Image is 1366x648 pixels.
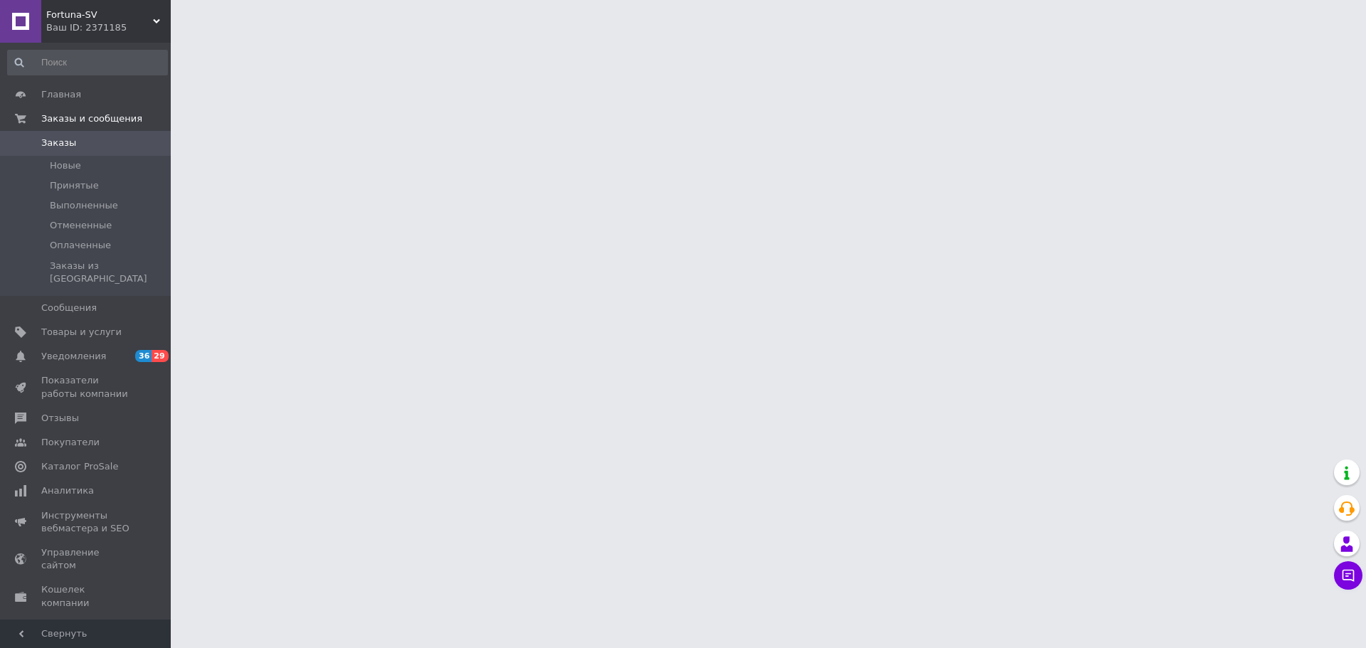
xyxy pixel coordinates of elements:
div: Ваш ID: 2371185 [46,21,171,34]
span: Товары и услуги [41,326,122,339]
span: Кошелек компании [41,583,132,609]
span: 36 [135,350,152,362]
span: Главная [41,88,81,101]
span: Сообщения [41,302,97,314]
span: Отмененные [50,219,112,232]
span: Показатели работы компании [41,374,132,400]
span: Новые [50,159,81,172]
span: Каталог ProSale [41,460,118,473]
button: Чат с покупателем [1334,561,1362,590]
span: Инструменты вебмастера и SEO [41,509,132,535]
span: Заказы из [GEOGRAPHIC_DATA] [50,260,166,285]
span: Заказы и сообщения [41,112,142,125]
span: Оплаченные [50,239,111,252]
span: Отзывы [41,412,79,425]
span: Принятые [50,179,99,192]
span: Аналитика [41,484,94,497]
span: Управление сайтом [41,546,132,572]
input: Поиск [7,50,168,75]
span: Уведомления [41,350,106,363]
span: Заказы [41,137,76,149]
span: 29 [152,350,168,362]
span: Покупатели [41,436,100,449]
span: Fortuna-SV [46,9,153,21]
span: Выполненные [50,199,118,212]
